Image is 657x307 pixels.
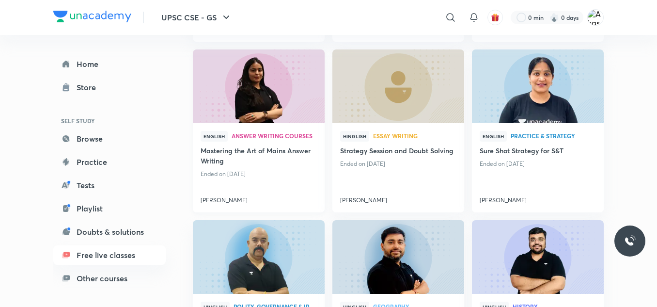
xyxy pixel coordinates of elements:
img: new-thumbnail [191,49,326,124]
button: UPSC CSE - GS [156,8,238,27]
img: ttu [624,235,636,247]
a: Free live classes [53,245,166,265]
a: [PERSON_NAME] [201,192,317,205]
a: Sure Shot Strategy for S&T [480,145,596,158]
p: Ended on [DATE] [340,158,456,170]
img: new-thumbnail [331,220,465,295]
a: new-thumbnail [193,49,325,123]
img: streak [549,13,559,22]
img: Company Logo [53,11,131,22]
p: Ended on [DATE] [201,168,317,180]
a: [PERSON_NAME] [340,192,456,205]
a: new-thumbnail [472,220,604,294]
a: Tests [53,176,166,195]
a: Practice [53,152,166,172]
a: Practice & Strategy [511,133,596,140]
p: Ended on [DATE] [480,158,596,170]
img: new-thumbnail [331,49,465,124]
div: Store [77,81,102,93]
img: Akash Rao [587,9,604,26]
a: Strategy Session and Doubt Solving [340,145,456,158]
a: new-thumbnail [193,220,325,294]
img: new-thumbnail [470,220,605,295]
img: avatar [491,13,500,22]
span: Answer Writing Courses [232,133,317,139]
a: Playlist [53,199,166,218]
a: Other courses [53,269,166,288]
a: Answer Writing Courses [232,133,317,140]
button: avatar [487,10,503,25]
span: Hinglish [340,131,369,142]
a: new-thumbnail [472,49,604,123]
img: new-thumbnail [470,49,605,124]
a: Company Logo [53,11,131,25]
a: [PERSON_NAME] [480,192,596,205]
a: Browse [53,129,166,148]
h6: SELF STUDY [53,113,166,129]
img: new-thumbnail [191,220,326,295]
a: new-thumbnail [332,49,464,123]
a: Essay Writing [373,133,456,140]
a: new-thumbnail [332,220,464,294]
a: Home [53,54,166,74]
a: Doubts & solutions [53,222,166,242]
span: English [201,131,228,142]
a: Mastering the Art of Mains Answer Writing [201,145,317,168]
span: Practice & Strategy [511,133,596,139]
a: Store [53,78,166,97]
span: Essay Writing [373,133,456,139]
span: English [480,131,507,142]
